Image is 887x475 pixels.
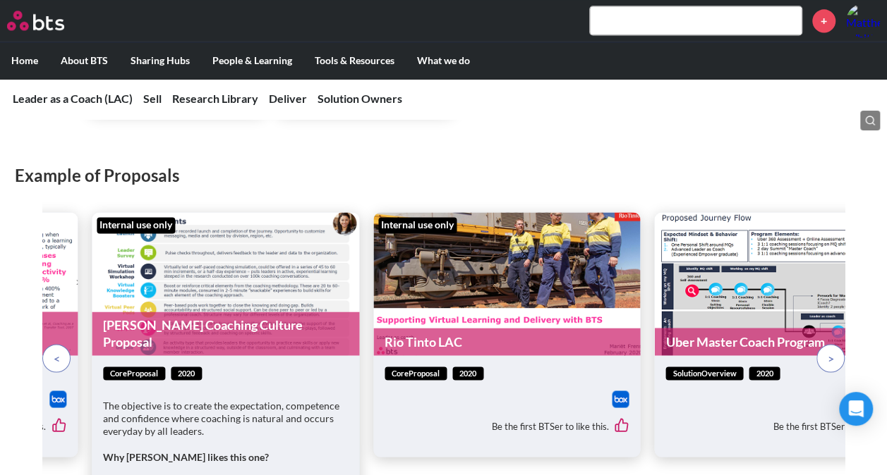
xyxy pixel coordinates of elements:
[378,217,457,233] div: Internal use only
[846,4,880,37] a: Profile
[613,390,629,407] img: Box logo
[613,390,629,407] a: Download file from Box
[749,366,780,379] span: 2020
[172,92,258,105] a: Research Library
[7,11,64,30] img: BTS Logo
[201,42,303,79] label: People & Learning
[452,366,483,379] span: 2020
[269,92,307,105] a: Deliver
[119,42,201,79] label: Sharing Hubs
[812,9,835,32] a: +
[303,42,406,79] label: Tools & Resources
[385,407,629,445] div: Be the first BTSer to like this.
[666,366,744,379] span: solutionOverview
[846,4,880,37] img: Matthew Whitlock
[839,392,873,426] div: Open Intercom Messenger
[406,42,481,79] label: What we do
[171,366,202,379] span: 2020
[103,450,269,462] strong: Why [PERSON_NAME] likes this one?
[7,11,90,30] a: Go home
[318,92,402,105] a: Solution Owners
[373,328,641,355] a: Rio Tinto LAC
[49,390,66,407] a: Download file from Box
[103,366,165,379] span: coreProposal
[92,311,359,356] a: [PERSON_NAME] Coaching Culture Proposal
[13,92,133,105] a: Leader as a Coach (LAC)
[49,42,119,79] label: About BTS
[385,366,447,379] span: coreProposal
[97,217,175,233] div: Internal use only
[103,399,348,438] p: The objective is to create the expectation, competence and confidence where coaching is natural a...
[49,390,66,407] img: Box logo
[143,92,162,105] a: Sell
